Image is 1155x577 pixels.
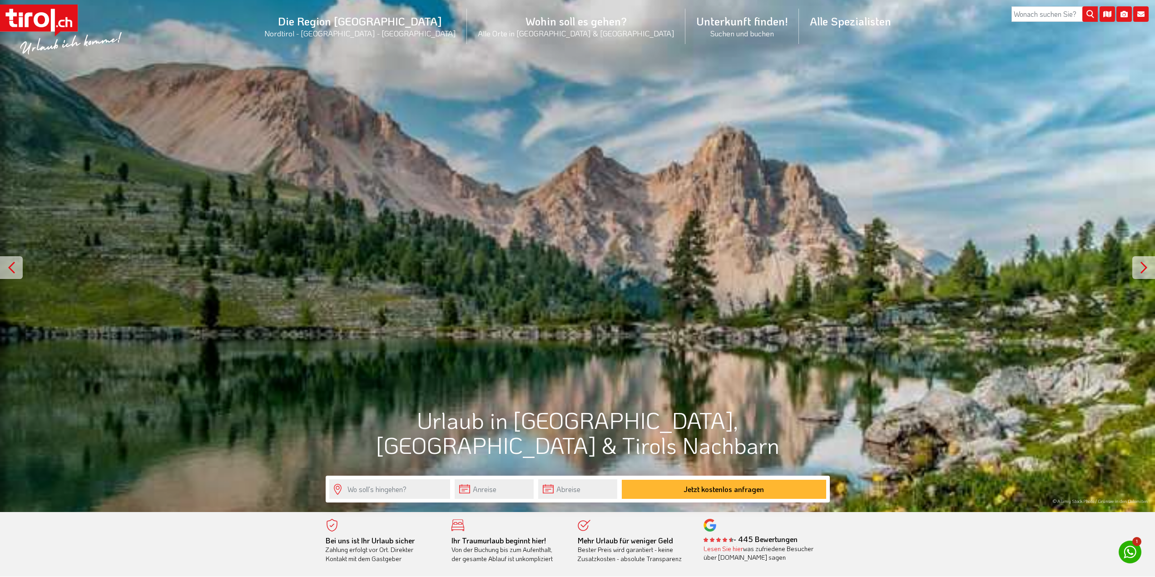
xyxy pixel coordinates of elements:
small: Alle Orte in [GEOGRAPHIC_DATA] & [GEOGRAPHIC_DATA] [478,28,674,38]
b: Mehr Urlaub für weniger Geld [578,536,673,545]
div: Von der Buchung bis zum Aufenthalt, der gesamte Ablauf ist unkompliziert [451,536,564,563]
a: Die Region [GEOGRAPHIC_DATA]Nordtirol - [GEOGRAPHIC_DATA] - [GEOGRAPHIC_DATA] [253,4,467,48]
a: Unterkunft finden!Suchen und buchen [685,4,799,48]
input: Abreise [538,479,617,499]
b: - 445 Bewertungen [704,534,798,544]
span: 1 [1132,537,1141,546]
i: Karte öffnen [1100,6,1115,22]
b: Ihr Traumurlaub beginnt hier! [451,536,546,545]
div: Zahlung erfolgt vor Ort. Direkter Kontakt mit dem Gastgeber [326,536,438,563]
input: Wonach suchen Sie? [1011,6,1098,22]
a: Lesen Sie hier [704,544,743,553]
input: Anreise [455,479,534,499]
button: Jetzt kostenlos anfragen [622,480,826,499]
small: Nordtirol - [GEOGRAPHIC_DATA] - [GEOGRAPHIC_DATA] [264,28,456,38]
a: 1 [1119,541,1141,563]
div: was zufriedene Besucher über [DOMAIN_NAME] sagen [704,544,816,562]
input: Wo soll's hingehen? [329,479,450,499]
a: Alle Spezialisten [799,4,902,38]
b: Bei uns ist Ihr Urlaub sicher [326,536,415,545]
a: Wohin soll es gehen?Alle Orte in [GEOGRAPHIC_DATA] & [GEOGRAPHIC_DATA] [467,4,685,48]
div: Bester Preis wird garantiert - keine Zusatzkosten - absolute Transparenz [578,536,690,563]
i: Fotogalerie [1116,6,1132,22]
i: Kontakt [1133,6,1149,22]
small: Suchen und buchen [696,28,788,38]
